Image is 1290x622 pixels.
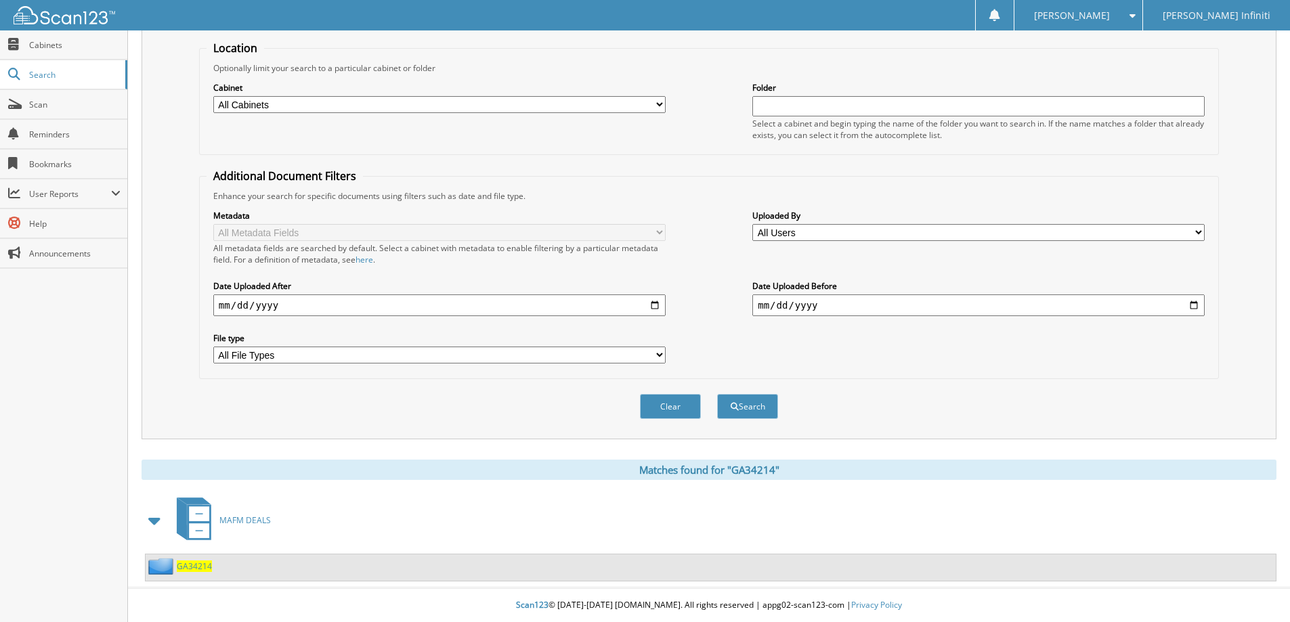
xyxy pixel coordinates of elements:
[29,248,121,259] span: Announcements
[29,99,121,110] span: Scan
[169,493,271,547] a: MAFM DEALS
[29,129,121,140] span: Reminders
[213,242,666,265] div: All metadata fields are searched by default. Select a cabinet with metadata to enable filtering b...
[177,560,212,572] a: GA34214
[640,394,701,419] button: Clear
[213,332,666,344] label: File type
[148,558,177,575] img: folder2.png
[356,254,373,265] a: here
[207,169,363,183] legend: Additional Document Filters
[219,514,271,526] span: MAFM DEALS
[207,41,264,55] legend: Location
[29,69,119,81] span: Search
[29,39,121,51] span: Cabinets
[128,589,1290,622] div: © [DATE]-[DATE] [DOMAIN_NAME]. All rights reserved | appg02-scan123-com |
[851,599,902,610] a: Privacy Policy
[207,190,1211,202] div: Enhance your search for specific documents using filters such as date and file type.
[717,394,778,419] button: Search
[1034,12,1110,20] span: [PERSON_NAME]
[213,294,666,316] input: start
[752,82,1205,93] label: Folder
[14,6,115,24] img: scan123-logo-white.svg
[29,218,121,229] span: Help
[213,82,666,93] label: Cabinet
[29,188,111,200] span: User Reports
[752,280,1205,292] label: Date Uploaded Before
[213,210,666,221] label: Metadata
[516,599,549,610] span: Scan123
[207,62,1211,74] div: Optionally limit your search to a particular cabinet or folder
[1222,557,1290,622] iframe: Chat Widget
[213,280,666,292] label: Date Uploaded After
[752,294,1205,316] input: end
[752,118,1205,141] div: Select a cabinet and begin typing the name of the folder you want to search in. If the name match...
[142,460,1276,480] div: Matches found for "GA34214"
[29,158,121,170] span: Bookmarks
[752,210,1205,221] label: Uploaded By
[1163,12,1270,20] span: [PERSON_NAME] Infiniti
